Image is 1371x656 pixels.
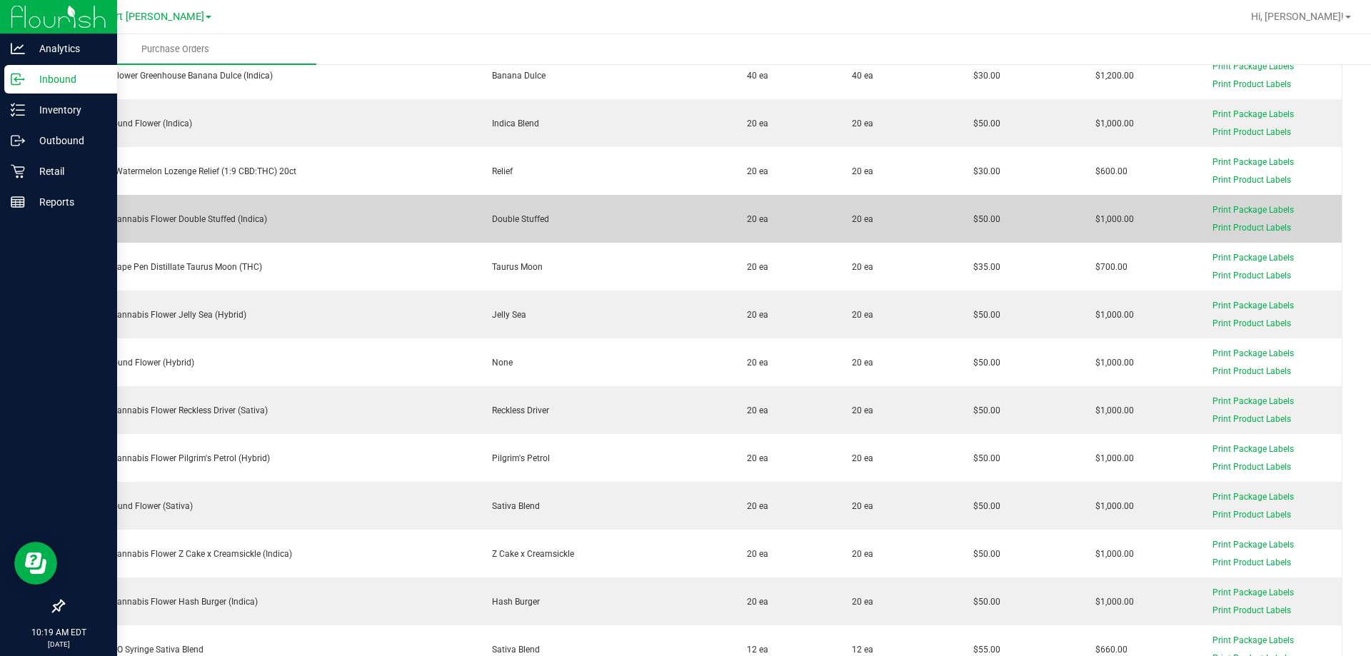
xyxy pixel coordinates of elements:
[1088,214,1134,224] span: $1,000.00
[6,626,111,639] p: 10:19 AM EDT
[1212,366,1291,376] span: Print Product Labels
[740,405,768,415] span: 20 ea
[966,405,1000,415] span: $50.00
[1212,396,1294,406] span: Print Package Labels
[1212,348,1294,358] span: Print Package Labels
[1088,501,1134,511] span: $1,000.00
[740,310,768,320] span: 20 ea
[1212,301,1294,311] span: Print Package Labels
[25,71,111,88] p: Inbound
[73,213,468,226] div: FT 3.5g Cannabis Flower Double Stuffed (Indica)
[73,117,468,130] div: FT 7g Ground Flower (Indica)
[73,500,468,513] div: FT 7g Ground Flower (Sativa)
[485,118,539,128] span: Indica Blend
[485,597,540,607] span: Hash Burger
[1212,223,1291,233] span: Print Product Labels
[852,404,873,417] span: 20 ea
[485,71,546,81] span: Banana Dulce
[740,118,768,128] span: 20 ea
[1212,61,1294,71] span: Print Package Labels
[740,549,768,559] span: 20 ea
[1212,462,1291,472] span: Print Product Labels
[740,453,768,463] span: 20 ea
[1212,253,1294,263] span: Print Package Labels
[73,69,468,82] div: FD 3.5g Flower Greenhouse Banana Dulce (Indica)
[1088,262,1128,272] span: $700.00
[485,262,543,272] span: Taurus Moon
[1212,271,1291,281] span: Print Product Labels
[966,501,1000,511] span: $50.00
[73,308,468,321] div: FT 3.5g Cannabis Flower Jelly Sea (Hybrid)
[852,308,873,321] span: 20 ea
[485,453,550,463] span: Pilgrim's Petrol
[1088,549,1134,559] span: $1,000.00
[1088,310,1134,320] span: $1,000.00
[966,166,1000,176] span: $30.00
[1212,157,1294,167] span: Print Package Labels
[1251,11,1344,22] span: Hi, [PERSON_NAME]!
[966,71,1000,81] span: $30.00
[1212,127,1291,137] span: Print Product Labels
[966,118,1000,128] span: $50.00
[740,501,768,511] span: 20 ea
[485,358,513,368] span: None
[852,500,873,513] span: 20 ea
[25,101,111,118] p: Inventory
[1212,414,1291,424] span: Print Product Labels
[11,133,25,148] inline-svg: Outbound
[852,356,873,369] span: 20 ea
[25,40,111,57] p: Analytics
[1088,166,1128,176] span: $600.00
[73,404,468,417] div: FT 3.5g Cannabis Flower Reckless Driver (Sativa)
[740,597,768,607] span: 20 ea
[740,262,768,272] span: 20 ea
[73,452,468,465] div: FT 3.5g Cannabis Flower Pilgrim's Petrol (Hybrid)
[485,549,574,559] span: Z Cake x Creamsickle
[966,645,1000,655] span: $55.00
[740,71,768,81] span: 40 ea
[1212,635,1294,645] span: Print Package Labels
[852,643,873,656] span: 12 ea
[852,547,873,560] span: 20 ea
[1212,540,1294,550] span: Print Package Labels
[11,103,25,117] inline-svg: Inventory
[6,639,111,650] p: [DATE]
[966,214,1000,224] span: $50.00
[1212,492,1294,502] span: Print Package Labels
[1088,645,1128,655] span: $660.00
[1212,205,1294,215] span: Print Package Labels
[966,597,1000,607] span: $50.00
[966,358,1000,368] span: $50.00
[740,358,768,368] span: 20 ea
[966,549,1000,559] span: $50.00
[14,542,57,585] iframe: Resource center
[73,643,468,656] div: SW 1g FSO Syringe Sativa Blend
[1088,71,1134,81] span: $1,200.00
[740,166,768,176] span: 20 ea
[1212,318,1291,328] span: Print Product Labels
[1212,605,1291,615] span: Print Product Labels
[11,164,25,178] inline-svg: Retail
[11,72,25,86] inline-svg: Inbound
[966,262,1000,272] span: $35.00
[1212,109,1294,119] span: Print Package Labels
[852,69,873,82] span: 40 ea
[11,41,25,56] inline-svg: Analytics
[73,356,468,369] div: FT 7g Ground Flower (Hybrid)
[73,595,468,608] div: FT 3.5g Cannabis Flower Hash Burger (Indica)
[485,501,540,511] span: Sativa Blend
[122,43,228,56] span: Purchase Orders
[966,453,1000,463] span: $50.00
[1088,358,1134,368] span: $1,000.00
[1212,444,1294,454] span: Print Package Labels
[1088,118,1134,128] span: $1,000.00
[740,214,768,224] span: 20 ea
[1212,557,1291,567] span: Print Product Labels
[25,193,111,211] p: Reports
[80,11,204,23] span: New Port [PERSON_NAME]
[485,645,540,655] span: Sativa Blend
[852,261,873,273] span: 20 ea
[73,165,468,178] div: SW 5mg Watermelon Lozenge Relief (1:9 CBD:THC) 20ct
[1212,587,1294,597] span: Print Package Labels
[966,310,1000,320] span: $50.00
